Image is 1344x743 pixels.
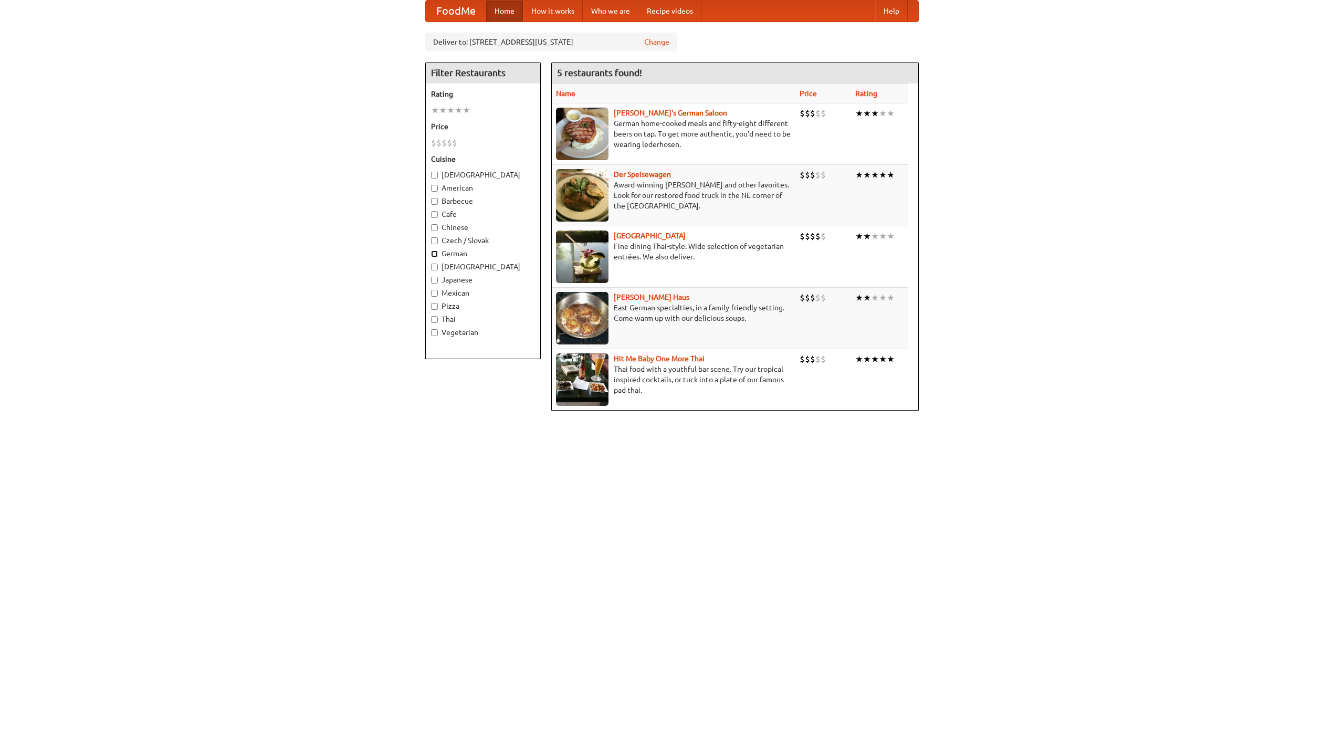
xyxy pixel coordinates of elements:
a: Rating [855,89,877,98]
a: Recipe videos [638,1,701,22]
li: $ [805,353,810,365]
img: speisewagen.jpg [556,169,608,222]
input: [DEMOGRAPHIC_DATA] [431,172,438,179]
li: $ [821,169,826,181]
li: ★ [863,108,871,119]
img: satay.jpg [556,231,608,283]
p: German home-cooked meals and fifty-eight different beers on tap. To get more authentic, you'd nee... [556,118,791,150]
li: $ [815,231,821,242]
label: Vegetarian [431,327,535,338]
li: $ [815,353,821,365]
li: ★ [871,169,879,181]
b: [GEOGRAPHIC_DATA] [614,232,686,240]
li: ★ [855,169,863,181]
li: ★ [879,108,887,119]
input: Mexican [431,290,438,297]
p: Thai food with a youthful bar scene. Try our tropical inspired cocktails, or tuck into a plate of... [556,364,791,395]
input: American [431,185,438,192]
li: $ [805,169,810,181]
li: $ [810,292,815,304]
input: Vegetarian [431,329,438,336]
li: $ [800,292,805,304]
h5: Cuisine [431,154,535,164]
li: $ [810,108,815,119]
li: $ [805,292,810,304]
li: ★ [863,231,871,242]
li: $ [447,137,452,149]
li: ★ [871,108,879,119]
li: ★ [447,104,455,116]
li: ★ [887,353,895,365]
a: Home [486,1,523,22]
li: ★ [879,231,887,242]
img: babythai.jpg [556,353,608,406]
label: German [431,248,535,259]
li: ★ [887,108,895,119]
input: Japanese [431,277,438,284]
li: ★ [887,292,895,304]
p: Award-winning [PERSON_NAME] and other favorites. Look for our restored food truck in the NE corne... [556,180,791,211]
input: Barbecue [431,198,438,205]
li: ★ [439,104,447,116]
div: Deliver to: [STREET_ADDRESS][US_STATE] [425,33,677,51]
a: Der Speisewagen [614,170,671,179]
input: German [431,250,438,257]
li: $ [821,231,826,242]
li: $ [431,137,436,149]
li: $ [815,169,821,181]
h5: Price [431,121,535,132]
ng-pluralize: 5 restaurants found! [557,68,642,78]
li: $ [800,169,805,181]
li: ★ [863,353,871,365]
input: Chinese [431,224,438,231]
li: $ [800,108,805,119]
li: $ [810,169,815,181]
li: $ [436,137,442,149]
img: kohlhaus.jpg [556,292,608,344]
input: [DEMOGRAPHIC_DATA] [431,264,438,270]
a: Name [556,89,575,98]
li: ★ [879,292,887,304]
a: [PERSON_NAME] Haus [614,293,689,301]
p: Fine dining Thai-style. Wide selection of vegetarian entrées. We also deliver. [556,241,791,262]
li: ★ [887,169,895,181]
li: $ [442,137,447,149]
label: Thai [431,314,535,325]
li: ★ [887,231,895,242]
li: $ [805,108,810,119]
li: ★ [879,169,887,181]
label: Japanese [431,275,535,285]
a: FoodMe [426,1,486,22]
li: $ [805,231,810,242]
li: ★ [855,292,863,304]
a: Hit Me Baby One More Thai [614,354,705,363]
li: ★ [463,104,470,116]
h4: Filter Restaurants [426,62,540,83]
label: [DEMOGRAPHIC_DATA] [431,170,535,180]
label: American [431,183,535,193]
label: [DEMOGRAPHIC_DATA] [431,261,535,272]
li: ★ [431,104,439,116]
li: ★ [855,353,863,365]
label: Czech / Slovak [431,235,535,246]
li: $ [452,137,457,149]
label: Pizza [431,301,535,311]
li: ★ [871,231,879,242]
li: $ [800,231,805,242]
label: Chinese [431,222,535,233]
a: How it works [523,1,583,22]
li: $ [810,353,815,365]
li: ★ [855,108,863,119]
a: [PERSON_NAME]'s German Saloon [614,109,727,117]
label: Barbecue [431,196,535,206]
h5: Rating [431,89,535,99]
a: Change [644,37,669,47]
li: $ [810,231,815,242]
input: Czech / Slovak [431,237,438,244]
li: $ [800,353,805,365]
a: Who we are [583,1,638,22]
li: $ [815,108,821,119]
